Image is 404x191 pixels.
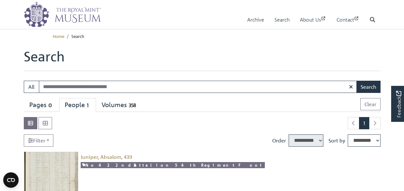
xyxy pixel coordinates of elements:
a: Home [53,33,64,39]
span: Goto page 1 [359,117,369,129]
label: Sort by [328,137,345,144]
button: Open CMP widget [3,172,19,188]
span: 1 [85,102,91,109]
div: Pages [29,101,54,109]
a: Contact [337,11,359,29]
h1: Search [24,48,381,71]
a: Juniper, Absalom, 439 [81,154,132,160]
a: Would you like to provide feedback? [391,86,404,122]
div: People [65,101,91,109]
span: 0 [47,102,54,109]
a: Filter [24,134,53,147]
label: Order [272,137,286,144]
button: Clear [360,98,381,110]
a: No 42 2nd Battalion 54th Regiment Foot [81,162,265,168]
img: logo_wide.png [24,2,101,27]
div: Volumes [102,101,138,109]
button: All [24,81,39,93]
span: 358 [127,102,138,109]
a: Archive [247,11,264,29]
input: Enter one or more search terms... [39,81,357,93]
a: Search [274,11,290,29]
li: Previous page [348,117,359,129]
a: About Us [300,11,326,29]
nav: pagination [345,117,381,129]
span: Search [71,33,84,39]
span: Feedback [395,91,402,118]
button: Search [356,81,381,93]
